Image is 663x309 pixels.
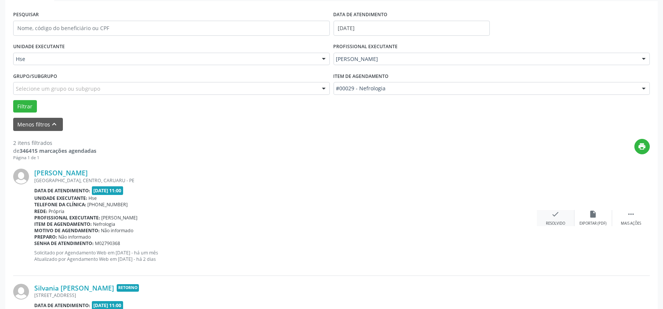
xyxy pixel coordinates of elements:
span: Não informado [101,227,134,234]
b: Motivo de agendamento: [34,227,100,234]
i:  [627,210,635,218]
span: [PHONE_NUMBER] [88,201,128,208]
i: check [552,210,560,218]
span: Retorno [117,284,139,292]
div: [STREET_ADDRESS] [34,292,537,298]
a: Silvania [PERSON_NAME] [34,284,114,292]
b: Item de agendamento: [34,221,92,227]
div: Exportar (PDF) [580,221,607,226]
button: Menos filtroskeyboard_arrow_up [13,118,63,131]
label: Grupo/Subgrupo [13,70,57,82]
label: DATA DE ATENDIMENTO [334,9,388,21]
span: Hse [16,55,314,63]
strong: 346415 marcações agendadas [20,147,96,154]
b: Preparo: [34,234,57,240]
span: Hse [89,195,97,201]
div: Resolvido [546,221,565,226]
div: 2 itens filtrados [13,139,96,147]
i: print [638,142,646,151]
span: [PERSON_NAME] [336,55,635,63]
span: Selecione um grupo ou subgrupo [16,85,100,93]
b: Profissional executante: [34,215,100,221]
span: Própria [49,208,65,215]
label: UNIDADE EXECUTANTE [13,41,65,53]
button: Filtrar [13,100,37,113]
p: Solicitado por Agendamento Web em [DATE] - há um mês Atualizado por Agendamento Web em [DATE] - h... [34,250,537,262]
img: img [13,284,29,300]
span: [DATE] 11:00 [92,186,123,195]
b: Telefone da clínica: [34,201,86,208]
input: Nome, código do beneficiário ou CPF [13,21,330,36]
b: Data de atendimento: [34,302,90,309]
span: M02790368 [95,240,120,247]
div: [GEOGRAPHIC_DATA], CENTRO, CARUARU - PE [34,177,537,184]
b: Data de atendimento: [34,187,90,194]
b: Unidade executante: [34,195,87,201]
label: PESQUISAR [13,9,39,21]
b: Senha de atendimento: [34,240,94,247]
img: img [13,169,29,184]
span: [PERSON_NAME] [102,215,138,221]
button: print [634,139,650,154]
div: Mais ações [621,221,641,226]
div: de [13,147,96,155]
i: insert_drive_file [589,210,597,218]
span: Não informado [59,234,91,240]
input: Selecione um intervalo [334,21,490,36]
span: Nefrologia [93,221,116,227]
i: keyboard_arrow_up [50,120,59,128]
b: Rede: [34,208,47,215]
a: [PERSON_NAME] [34,169,88,177]
label: PROFISSIONAL EXECUTANTE [334,41,398,53]
div: Página 1 de 1 [13,155,96,161]
label: Item de agendamento [334,70,389,82]
span: #00029 - Nefrologia [336,85,635,92]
